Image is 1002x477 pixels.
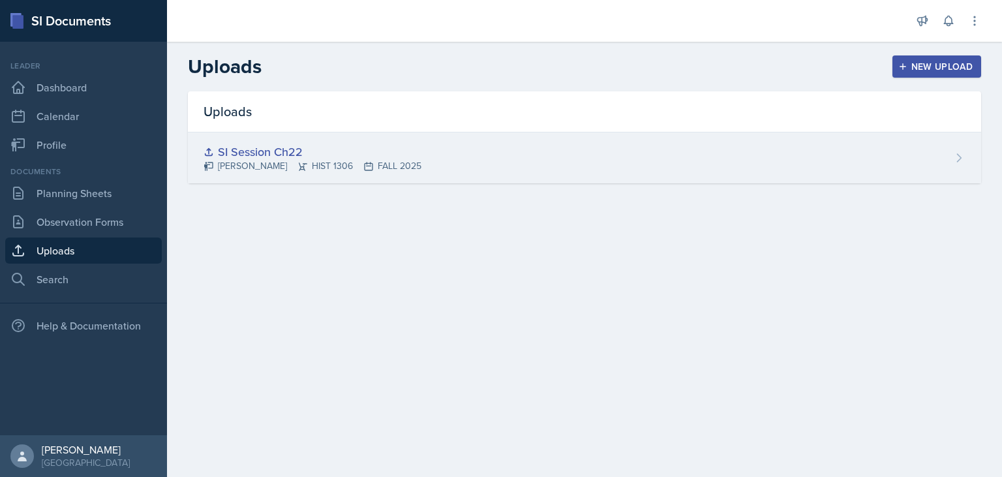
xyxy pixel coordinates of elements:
div: [GEOGRAPHIC_DATA] [42,456,130,469]
h2: Uploads [188,55,262,78]
div: [PERSON_NAME] HIST 1306 FALL 2025 [204,159,421,173]
a: Uploads [5,238,162,264]
div: Help & Documentation [5,313,162,339]
a: Search [5,266,162,292]
a: Dashboard [5,74,162,100]
a: SI Session Ch22 [PERSON_NAME]HIST 1306FALL 2025 [188,132,981,183]
div: Uploads [188,91,981,132]
div: New Upload [901,61,973,72]
a: Observation Forms [5,209,162,235]
a: Calendar [5,103,162,129]
div: SI Session Ch22 [204,143,421,161]
div: Documents [5,166,162,177]
a: Profile [5,132,162,158]
button: New Upload [892,55,982,78]
div: Leader [5,60,162,72]
div: [PERSON_NAME] [42,443,130,456]
a: Planning Sheets [5,180,162,206]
